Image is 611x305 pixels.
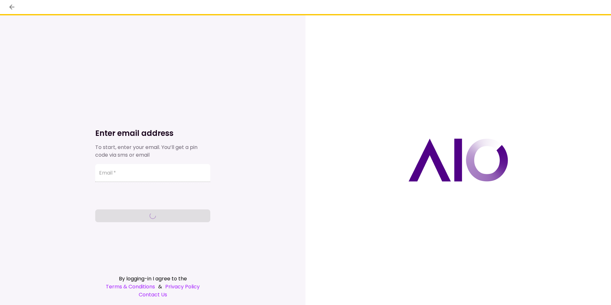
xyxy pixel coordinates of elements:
a: Terms & Conditions [106,283,155,291]
div: & [95,283,210,291]
div: To start, enter your email. You’ll get a pin code via sms or email [95,144,210,159]
a: Privacy Policy [165,283,200,291]
div: By logging-in I agree to the [95,275,210,283]
h1: Enter email address [95,128,210,138]
a: Contact Us [95,291,210,299]
img: AIO logo [408,138,508,182]
button: back [6,2,17,12]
